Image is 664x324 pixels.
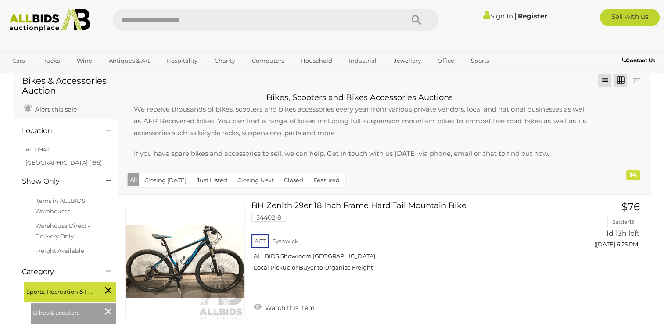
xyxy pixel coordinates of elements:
[432,54,460,68] a: Office
[128,173,140,186] button: All
[125,148,594,159] p: If you have spare bikes and accessories to sell, we can help. Get in touch with us [DATE] via pho...
[621,201,640,213] span: $76
[246,54,290,68] a: Computers
[388,54,427,68] a: Jewellery
[33,306,99,318] span: Bikes & Scooters
[36,54,65,68] a: Trucks
[626,170,640,180] div: 14
[71,54,98,68] a: Wine
[483,12,513,20] a: Sign In
[22,246,84,256] label: Freight Available
[22,268,93,276] h4: Category
[22,127,93,135] h4: Location
[263,304,315,312] span: Watch this item
[139,173,192,187] button: Closing [DATE]
[622,57,655,64] b: Contact Us
[125,103,594,139] p: We receive thousands of bikes, scooters and bikes accessories every year from various private ven...
[208,54,240,68] a: Charity
[191,173,233,187] button: Just Listed
[518,12,547,20] a: Register
[622,56,657,65] a: Contact Us
[22,221,109,241] label: Warehouse Direct - Delivery Only
[103,54,155,68] a: Antiques & Art
[279,173,309,187] button: Closed
[600,9,660,26] a: Sell with us
[22,177,93,185] h4: Show Only
[395,9,438,31] button: Search
[465,54,495,68] a: Sports
[7,68,80,83] a: [GEOGRAPHIC_DATA]
[5,9,94,32] img: Allbids.com.au
[161,54,203,68] a: Hospitality
[251,300,317,313] a: Watch this item
[258,202,556,278] a: BH Zenith 29er 18 Inch Frame Hard Tail Mountain Bike 54402-8 ACT Fyshwick ALLBIDS Showroom [GEOGR...
[343,54,382,68] a: Industrial
[295,54,338,68] a: Household
[308,173,345,187] button: Featured
[22,102,79,115] a: Alert this sale
[7,54,30,68] a: Cars
[26,284,92,297] span: Sports, Recreation & Fitness
[22,76,109,95] h1: Bikes & Accessories Auction
[125,94,594,102] h2: Bikes, Scooters and Bikes Accessories Auctions
[22,196,109,216] label: Items in ALLBIDS Warehouses
[232,173,279,187] button: Closing Next
[569,202,642,253] a: $76 Sattler13 1d 13h left ([DATE] 6:25 PM)
[25,159,102,166] a: [GEOGRAPHIC_DATA] (196)
[514,11,517,21] span: |
[33,105,77,113] span: Alert this sale
[25,146,51,153] a: ACT (941)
